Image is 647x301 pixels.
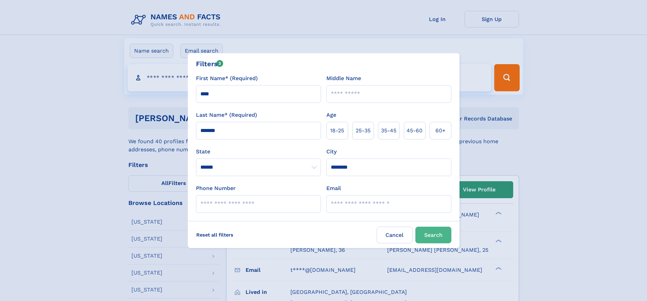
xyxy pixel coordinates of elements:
[196,184,236,192] label: Phone Number
[196,148,321,156] label: State
[326,148,337,156] label: City
[356,127,371,135] span: 25‑35
[377,227,413,243] label: Cancel
[407,127,423,135] span: 45‑60
[330,127,344,135] span: 18‑25
[192,227,238,243] label: Reset all filters
[196,74,258,82] label: First Name* (Required)
[326,111,336,119] label: Age
[415,227,451,243] button: Search
[326,184,341,192] label: Email
[196,59,223,69] div: Filters
[196,111,257,119] label: Last Name* (Required)
[435,127,446,135] span: 60+
[326,74,361,82] label: Middle Name
[381,127,396,135] span: 35‑45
